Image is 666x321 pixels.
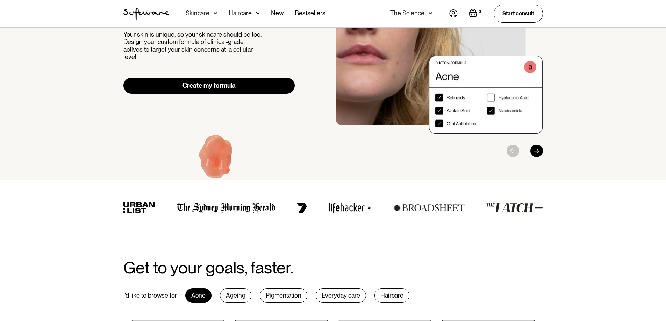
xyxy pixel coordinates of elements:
[486,203,543,213] img: the latch logo
[220,288,251,303] div: Ageing
[173,117,260,203] img: Hydroquinone (skin lightening agent)
[260,288,307,303] div: Pigmentation
[123,78,295,94] a: Create my formula
[229,10,252,17] div: Haircare
[494,5,543,22] a: Start consult
[477,9,482,15] div: 0
[123,258,293,277] h2: Get to your goals, faster.
[186,10,209,17] div: Skincare
[177,203,275,213] img: the Sydney morning herald logo
[123,31,263,61] p: Your skin is unique, so your skincare should be too. Design your custom formula of clinical-grade...
[214,10,217,17] img: arrow down
[123,8,169,20] a: home
[394,204,465,212] img: broadsheet logo
[390,10,424,17] div: The Science
[316,288,366,303] div: Everyday care
[374,288,409,303] div: Haircare
[530,145,543,157] div: Next slide
[185,288,212,303] div: Acne
[429,10,432,17] img: arrow down
[123,202,155,213] img: urban list logo
[123,8,169,20] img: Software Logo
[328,203,372,213] img: lifehacker logo
[469,9,482,19] a: Open empty cart
[256,10,260,17] img: arrow down
[123,292,177,299] div: I’d like to browse for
